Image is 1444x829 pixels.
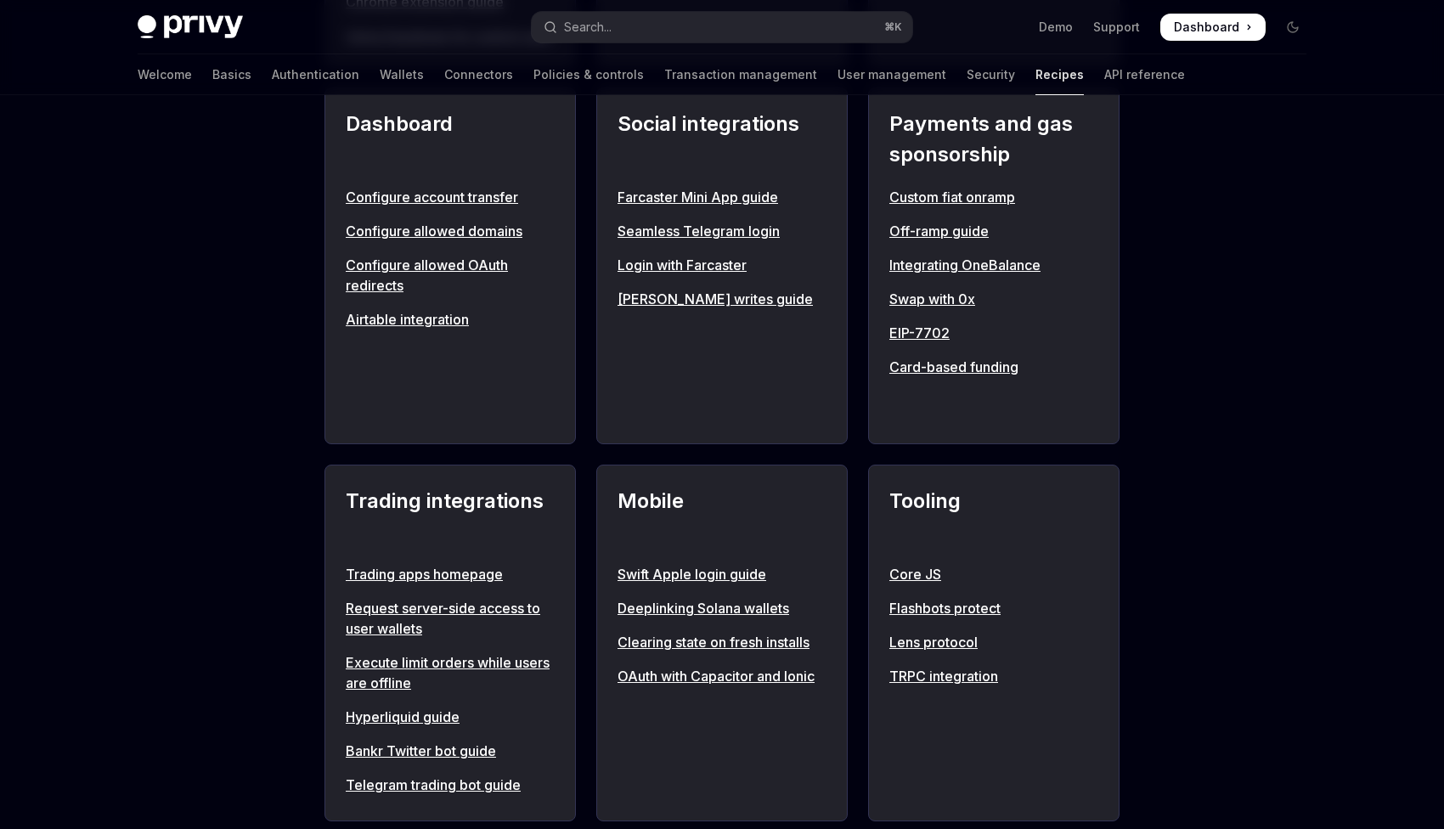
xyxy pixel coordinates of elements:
h2: Payments and gas sponsorship [889,109,1098,170]
h2: Dashboard [346,109,555,170]
a: Hyperliquid guide [346,707,555,727]
h2: Trading integrations [346,486,555,547]
a: Swap with 0x [889,289,1098,309]
button: Open search [532,12,912,42]
a: Farcaster Mini App guide [618,187,826,207]
span: Dashboard [1174,19,1239,36]
a: Telegram trading bot guide [346,775,555,795]
a: Seamless Telegram login [618,221,826,241]
a: Flashbots protect [889,598,1098,618]
a: Airtable integration [346,309,555,330]
a: Core JS [889,564,1098,584]
a: Transaction management [664,54,817,95]
a: Execute limit orders while users are offline [346,652,555,693]
a: Lens protocol [889,632,1098,652]
a: Policies & controls [533,54,644,95]
img: dark logo [138,15,243,39]
a: Demo [1039,19,1073,36]
a: API reference [1104,54,1185,95]
a: Support [1093,19,1140,36]
a: Configure allowed OAuth redirects [346,255,555,296]
a: Deeplinking Solana wallets [618,598,826,618]
h2: Mobile [618,486,826,547]
div: Search... [564,17,612,37]
span: ⌘ K [884,20,902,34]
a: Wallets [380,54,424,95]
h2: Social integrations [618,109,826,170]
a: EIP-7702 [889,323,1098,343]
a: Trading apps homepage [346,564,555,584]
a: Clearing state on fresh installs [618,632,826,652]
a: Integrating OneBalance [889,255,1098,275]
a: Card-based funding [889,357,1098,377]
a: Dashboard [1160,14,1266,41]
h2: Tooling [889,486,1098,547]
a: Request server-side access to user wallets [346,598,555,639]
a: Login with Farcaster [618,255,826,275]
a: Bankr Twitter bot guide [346,741,555,761]
a: Swift Apple login guide [618,564,826,584]
a: [PERSON_NAME] writes guide [618,289,826,309]
a: Configure allowed domains [346,221,555,241]
a: Recipes [1035,54,1084,95]
a: OAuth with Capacitor and Ionic [618,666,826,686]
a: Connectors [444,54,513,95]
a: User management [838,54,946,95]
button: Toggle dark mode [1279,14,1306,41]
a: Off-ramp guide [889,221,1098,241]
a: Configure account transfer [346,187,555,207]
a: Basics [212,54,251,95]
a: Authentication [272,54,359,95]
a: Custom fiat onramp [889,187,1098,207]
a: Security [967,54,1015,95]
a: Welcome [138,54,192,95]
a: TRPC integration [889,666,1098,686]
